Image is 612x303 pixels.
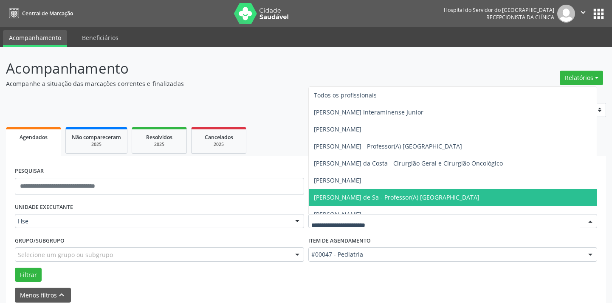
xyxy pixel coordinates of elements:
span: Resolvidos [146,134,172,141]
span: Agendados [20,134,48,141]
button: Menos filtroskeyboard_arrow_up [15,288,71,303]
div: 2025 [197,141,240,148]
span: [PERSON_NAME] da Costa - Cirurgião Geral e Cirurgião Oncológico [314,159,503,167]
div: 2025 [72,141,121,148]
span: Selecione um grupo ou subgrupo [18,250,113,259]
span: Todos os profissionais [314,91,377,99]
button: apps [591,6,606,21]
span: Central de Marcação [22,10,73,17]
button: Filtrar [15,268,42,282]
i:  [578,8,588,17]
p: Acompanhamento [6,58,426,79]
span: Hse [18,217,287,226]
label: Item de agendamento [308,234,371,247]
div: 2025 [138,141,180,148]
label: PESQUISAR [15,165,44,178]
span: [PERSON_NAME] [314,210,361,218]
label: Grupo/Subgrupo [15,234,65,247]
span: [PERSON_NAME] Interaminense Junior [314,108,423,116]
span: Não compareceram [72,134,121,141]
button:  [575,5,591,23]
div: Hospital do Servidor do [GEOGRAPHIC_DATA] [444,6,554,14]
button: Relatórios [560,71,603,85]
span: #00047 - Pediatria [311,250,580,259]
span: [PERSON_NAME] [314,125,361,133]
label: UNIDADE EXECUTANTE [15,201,73,214]
i: keyboard_arrow_up [57,290,66,300]
p: Acompanhe a situação das marcações correntes e finalizadas [6,79,426,88]
a: Acompanhamento [3,30,67,47]
span: [PERSON_NAME] [314,176,361,184]
span: [PERSON_NAME] - Professor(A) [GEOGRAPHIC_DATA] [314,142,462,150]
a: Beneficiários [76,30,124,45]
span: [PERSON_NAME] de Sa - Professor(A) [GEOGRAPHIC_DATA] [314,193,479,201]
a: Central de Marcação [6,6,73,20]
span: Cancelados [205,134,233,141]
span: Recepcionista da clínica [486,14,554,21]
img: img [557,5,575,23]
